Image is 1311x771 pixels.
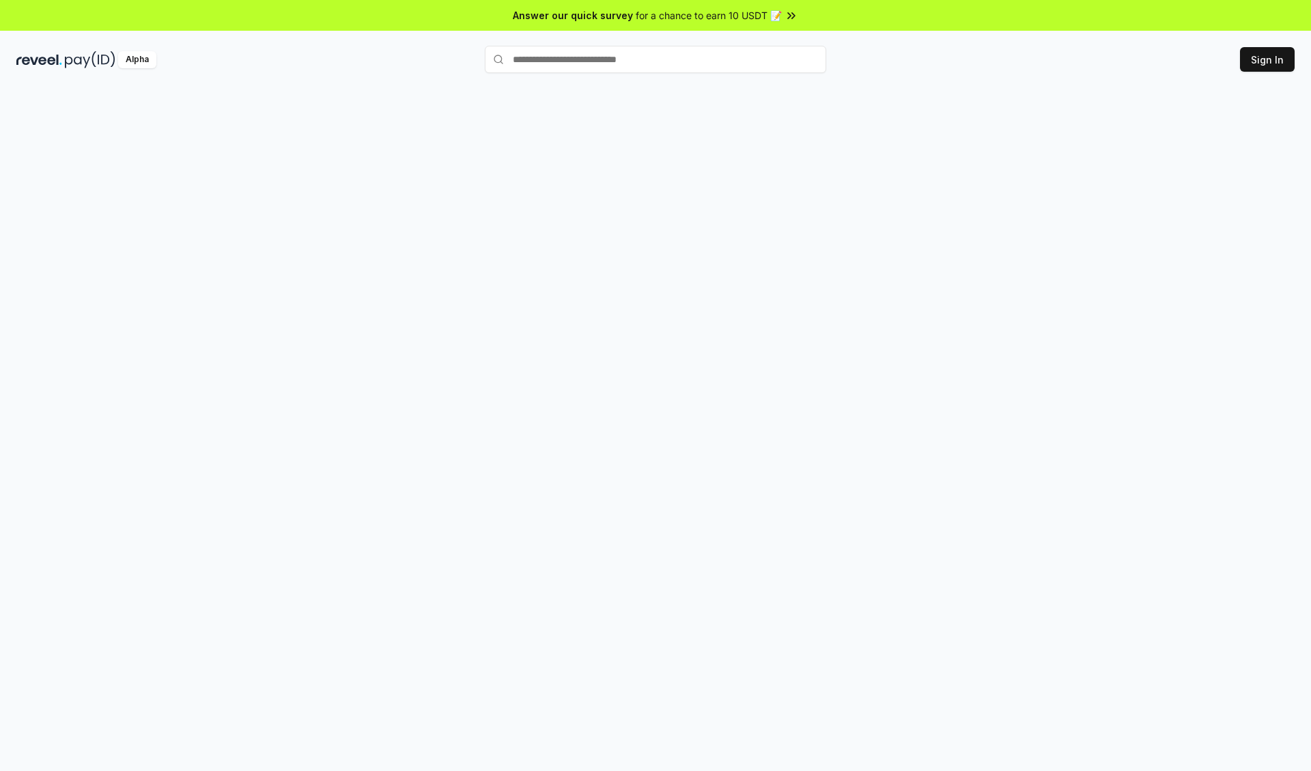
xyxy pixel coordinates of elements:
span: for a chance to earn 10 USDT 📝 [636,8,782,23]
button: Sign In [1240,47,1295,72]
img: pay_id [65,51,115,68]
span: Answer our quick survey [513,8,633,23]
div: Alpha [118,51,156,68]
img: reveel_dark [16,51,62,68]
